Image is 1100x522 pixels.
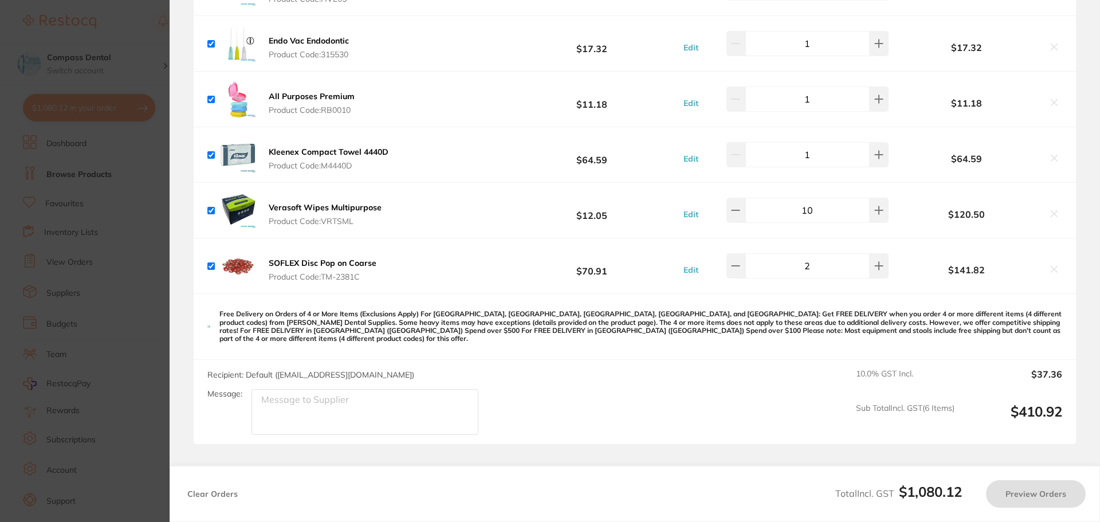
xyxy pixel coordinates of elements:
[269,258,376,268] b: SOFLEX Disc Pop on Coarse
[219,81,256,117] img: cXloNm1mZA
[680,154,702,164] button: Edit
[265,36,352,60] button: Endo Vac Endodontic Product Code:315530
[269,36,349,46] b: Endo Vac Endodontic
[269,161,388,170] span: Product Code: M4440D
[680,98,702,108] button: Edit
[265,258,380,282] button: SOFLEX Disc Pop on Coarse Product Code:TM-2381C
[219,25,256,62] img: ZzhncGphaw
[680,42,702,53] button: Edit
[964,369,1062,394] output: $37.36
[856,369,954,394] span: 10.0 % GST Incl.
[680,265,702,275] button: Edit
[680,209,702,219] button: Edit
[184,480,241,508] button: Clear Orders
[835,488,962,499] span: Total Incl. GST
[506,89,677,110] b: $11.18
[506,256,677,277] b: $70.91
[265,91,358,115] button: All Purposes Premium Product Code:RB0010
[265,202,385,226] button: Verasoft Wipes Multipurpose Product Code:VRTSML
[265,147,392,171] button: Kleenex Compact Towel 4440D Product Code:M4440D
[269,105,355,115] span: Product Code: RB0010
[207,389,242,399] label: Message:
[891,154,1042,164] b: $64.59
[856,403,954,435] span: Sub Total Incl. GST ( 6 Items)
[891,265,1042,275] b: $141.82
[269,50,349,59] span: Product Code: 315530
[219,192,256,229] img: bmw4dGhwNw
[506,200,677,221] b: $12.05
[219,310,1062,343] p: Free Delivery on Orders of 4 or More Items (Exclusions Apply) For [GEOGRAPHIC_DATA], [GEOGRAPHIC_...
[219,248,256,284] img: dm82aWR0OA
[891,42,1042,53] b: $17.32
[269,272,376,281] span: Product Code: TM-2381C
[269,202,382,213] b: Verasoft Wipes Multipurpose
[269,91,355,101] b: All Purposes Premium
[899,483,962,500] b: $1,080.12
[506,33,677,54] b: $17.32
[219,136,256,173] img: MDV4cW52ZQ
[506,144,677,166] b: $64.59
[207,370,414,380] span: Recipient: Default ( [EMAIL_ADDRESS][DOMAIN_NAME] )
[964,403,1062,435] output: $410.92
[269,147,388,157] b: Kleenex Compact Towel 4440D
[891,98,1042,108] b: $11.18
[986,480,1086,508] button: Preview Orders
[269,217,382,226] span: Product Code: VRTSML
[891,209,1042,219] b: $120.50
